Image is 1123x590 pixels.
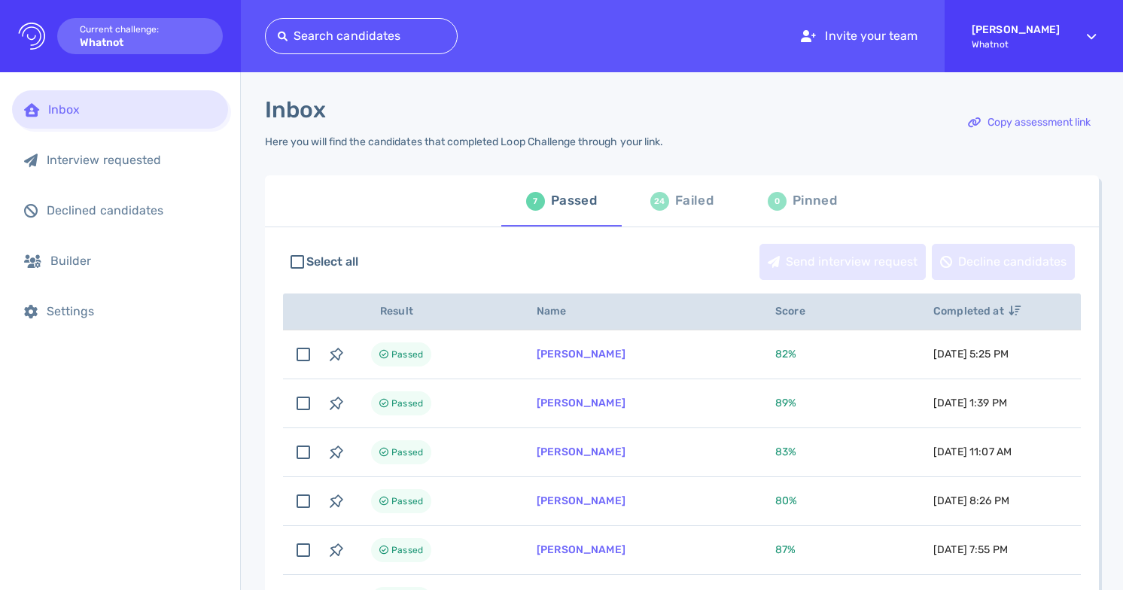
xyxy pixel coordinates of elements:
[933,348,1009,360] span: [DATE] 5:25 PM
[933,494,1009,507] span: [DATE] 8:26 PM
[265,135,663,148] div: Here you will find the candidates that completed Loop Challenge through your link.
[768,192,787,211] div: 0
[353,293,519,330] th: Result
[933,245,1074,279] div: Decline candidates
[760,245,925,279] div: Send interview request
[932,244,1075,280] button: Decline candidates
[933,446,1012,458] span: [DATE] 11:07 AM
[526,192,545,211] div: 7
[391,443,423,461] span: Passed
[537,397,625,409] a: [PERSON_NAME]
[391,492,423,510] span: Passed
[551,190,597,212] div: Passed
[960,105,1099,141] button: Copy assessment link
[537,305,583,318] span: Name
[50,254,216,268] div: Builder
[793,190,837,212] div: Pinned
[775,446,796,458] span: 83 %
[47,203,216,217] div: Declined candidates
[650,192,669,211] div: 24
[775,305,822,318] span: Score
[391,394,423,412] span: Passed
[675,190,714,212] div: Failed
[391,345,423,363] span: Passed
[759,244,926,280] button: Send interview request
[960,105,1098,140] div: Copy assessment link
[775,543,796,556] span: 87 %
[775,397,796,409] span: 89 %
[972,23,1060,36] strong: [PERSON_NAME]
[265,96,326,123] h1: Inbox
[306,253,359,271] span: Select all
[972,39,1060,50] span: Whatnot
[47,153,216,167] div: Interview requested
[391,541,423,559] span: Passed
[537,446,625,458] a: [PERSON_NAME]
[537,543,625,556] a: [PERSON_NAME]
[48,102,216,117] div: Inbox
[537,494,625,507] a: [PERSON_NAME]
[933,543,1008,556] span: [DATE] 7:55 PM
[933,397,1007,409] span: [DATE] 1:39 PM
[775,348,796,360] span: 82 %
[537,348,625,360] a: [PERSON_NAME]
[47,304,216,318] div: Settings
[775,494,797,507] span: 80 %
[933,305,1021,318] span: Completed at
